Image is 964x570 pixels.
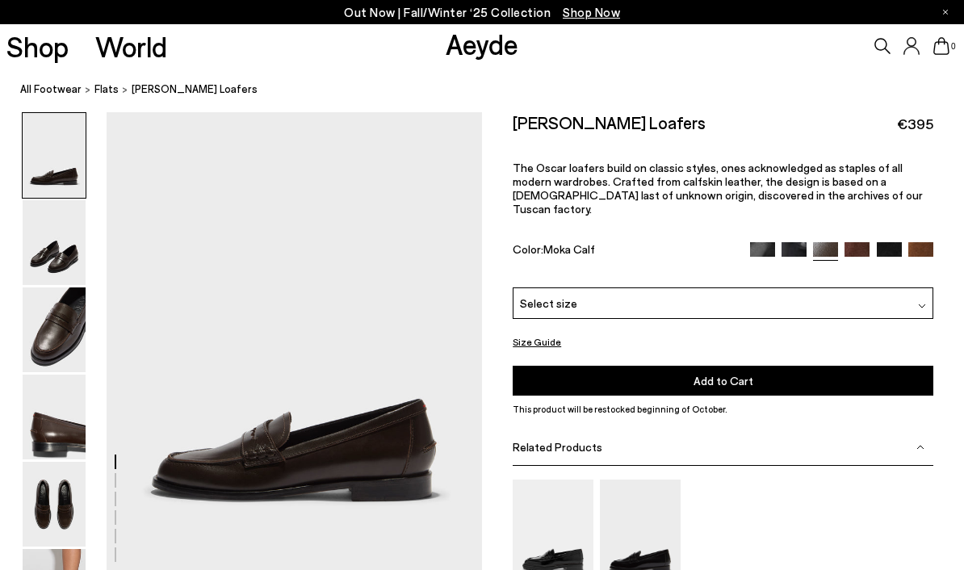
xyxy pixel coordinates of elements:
[933,37,949,55] a: 0
[23,462,86,547] img: Oscar Leather Loafers - Image 5
[543,242,595,256] span: Moka Calf
[6,32,69,61] a: Shop
[23,113,86,198] img: Oscar Leather Loafers - Image 1
[694,374,753,388] span: Add to Cart
[520,295,577,312] span: Select size
[446,27,518,61] a: Aeyde
[513,366,933,396] button: Add to Cart
[23,287,86,372] img: Oscar Leather Loafers - Image 3
[897,114,933,134] span: €395
[23,200,86,285] img: Oscar Leather Loafers - Image 2
[513,402,933,417] p: This product will be restocked beginning of October.
[513,161,923,216] span: The Oscar loafers build on classic styles, ones acknowledged as staples of all modern wardrobes. ...
[513,242,736,261] div: Color:
[94,81,119,98] a: flats
[94,82,119,95] span: flats
[23,375,86,459] img: Oscar Leather Loafers - Image 4
[95,32,167,61] a: World
[20,68,964,112] nav: breadcrumb
[344,2,620,23] p: Out Now | Fall/Winter ‘25 Collection
[132,81,258,98] span: [PERSON_NAME] Loafers
[513,112,706,132] h2: [PERSON_NAME] Loafers
[20,81,82,98] a: All Footwear
[513,440,602,454] span: Related Products
[513,332,561,352] button: Size Guide
[916,443,924,451] img: svg%3E
[918,302,926,310] img: svg%3E
[949,42,958,51] span: 0
[563,5,620,19] span: Navigate to /collections/new-in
